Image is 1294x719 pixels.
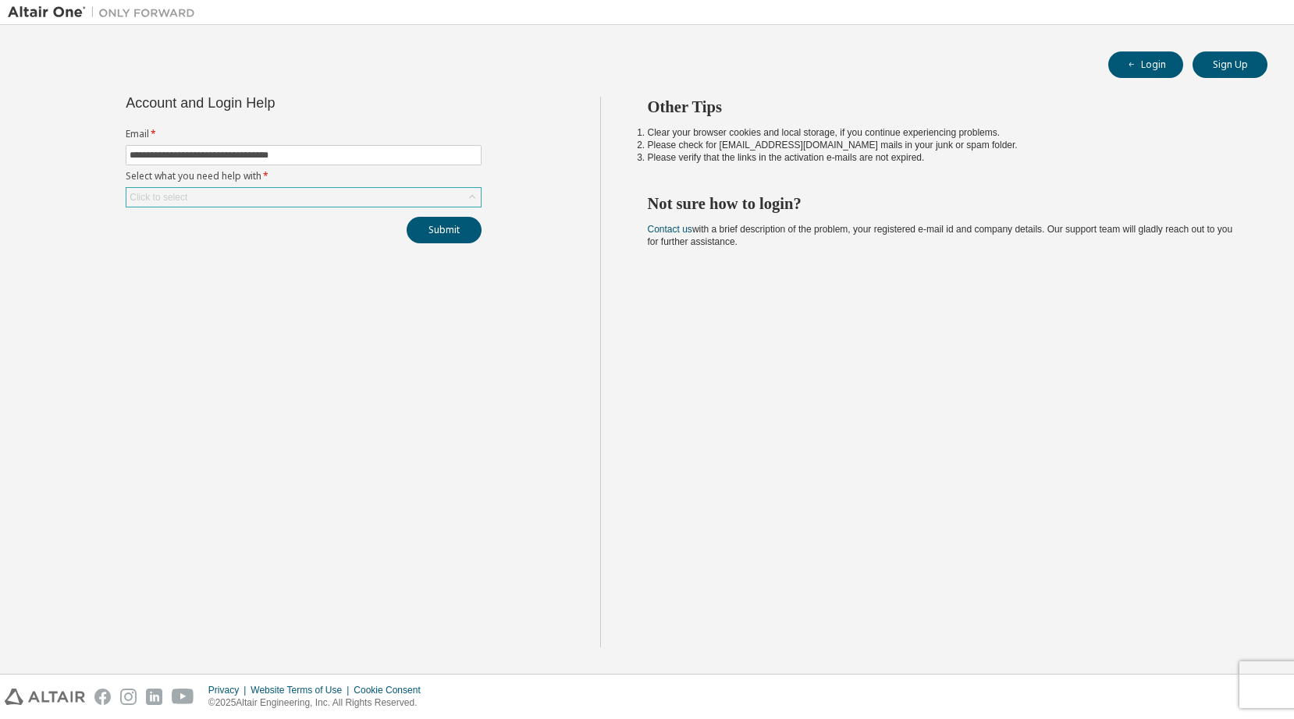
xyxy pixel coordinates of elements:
[126,128,482,140] label: Email
[1193,51,1267,78] button: Sign Up
[251,684,354,696] div: Website Terms of Use
[648,151,1240,164] li: Please verify that the links in the activation e-mails are not expired.
[130,191,187,204] div: Click to select
[648,97,1240,117] h2: Other Tips
[208,696,430,710] p: © 2025 Altair Engineering, Inc. All Rights Reserved.
[120,689,137,705] img: instagram.svg
[648,126,1240,139] li: Clear your browser cookies and local storage, if you continue experiencing problems.
[208,684,251,696] div: Privacy
[126,97,411,109] div: Account and Login Help
[146,689,162,705] img: linkedin.svg
[94,689,111,705] img: facebook.svg
[354,684,429,696] div: Cookie Consent
[407,217,482,243] button: Submit
[8,5,203,20] img: Altair One
[172,689,194,705] img: youtube.svg
[648,139,1240,151] li: Please check for [EMAIL_ADDRESS][DOMAIN_NAME] mails in your junk or spam folder.
[126,170,482,182] label: Select what you need help with
[648,224,692,235] a: Contact us
[1108,51,1183,78] button: Login
[5,689,85,705] img: altair_logo.svg
[648,224,1233,247] span: with a brief description of the problem, your registered e-mail id and company details. Our suppo...
[648,193,1240,214] h2: Not sure how to login?
[126,188,481,207] div: Click to select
